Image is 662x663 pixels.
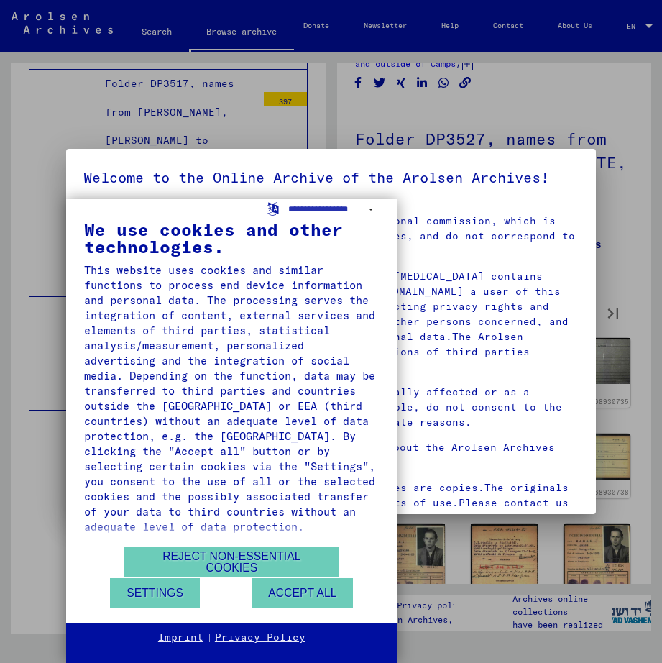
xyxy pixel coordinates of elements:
[215,631,305,645] a: Privacy Policy
[158,631,203,645] a: Imprint
[110,578,200,608] button: Settings
[84,221,380,255] div: We use cookies and other technologies.
[252,578,353,608] button: Accept all
[84,262,380,534] div: This website uses cookies and similar functions to process end device information and personal da...
[124,547,339,577] button: Reject non-essential cookies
